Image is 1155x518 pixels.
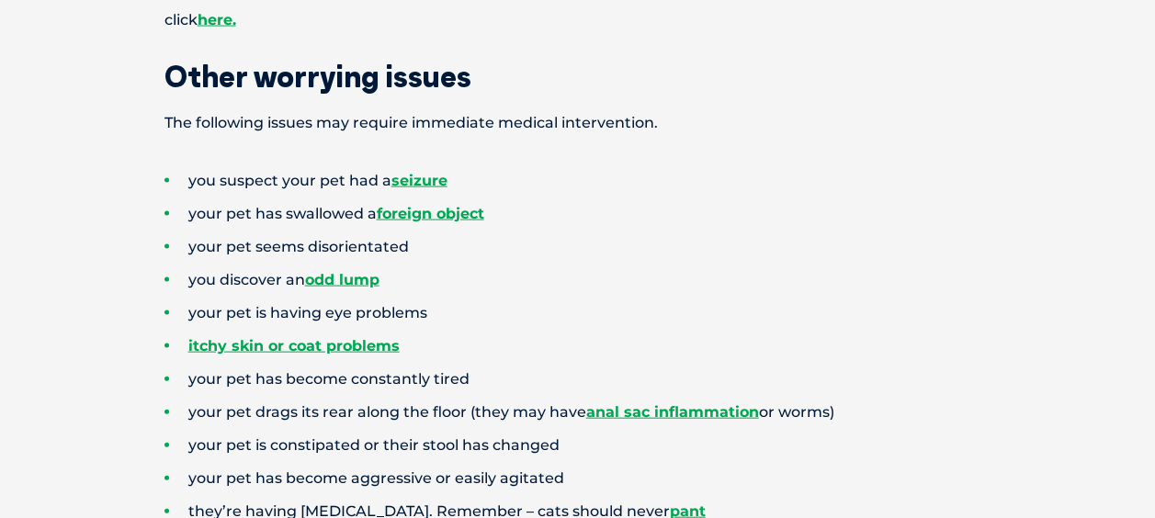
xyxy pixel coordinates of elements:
[198,11,236,28] a: here.
[164,363,1056,396] li: your pet has become constantly tired
[164,164,1056,197] li: you suspect your pet had a
[164,197,1056,231] li: your pet has swallowed a
[164,396,1056,429] li: your pet drags its rear along the floor (they may have or worms)
[586,403,759,421] a: anal sac inflammation
[164,231,1056,264] li: your pet seems disorientated
[100,62,1056,91] h2: Other worrying issues
[305,271,379,288] a: odd lump
[377,205,484,222] a: foreign object
[391,172,447,189] a: seizure
[164,429,1056,462] li: your pet is constipated or their stool has changed
[164,264,1056,297] li: you discover an
[188,337,400,355] a: itchy skin or coat problems
[164,297,1056,330] li: your pet is having eye problems
[100,107,1056,140] p: The following issues may require immediate medical intervention.
[164,462,1056,495] li: your pet has become aggressive or easily agitated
